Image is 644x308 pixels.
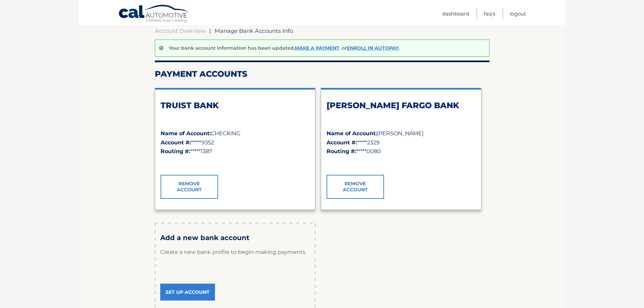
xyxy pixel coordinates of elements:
[327,130,377,137] strong: Name of Account:
[161,100,310,111] h2: TRUIST BANK
[327,100,476,111] h2: [PERSON_NAME] FARGO BANK
[327,139,357,146] strong: Account #:
[510,8,526,19] a: Logout
[327,148,356,155] strong: Routing #:
[327,175,384,198] a: Remove Account
[209,27,211,34] span: |
[161,175,218,198] a: Remove Account
[160,234,310,242] h3: Add a new bank account
[161,130,211,137] strong: Name of Account:
[211,130,240,137] span: CHECKING
[161,139,191,146] strong: Account #:
[161,148,190,155] strong: Routing #:
[160,242,310,262] p: Create a new bank profile to begin making payments
[118,4,189,24] a: Cal Automotive
[347,45,399,51] a: Enroll In AutoPay
[442,8,469,19] a: Dashboard
[295,45,339,51] a: Make a payment
[327,160,331,166] span: ✓
[161,160,165,166] span: ✓
[169,45,400,51] p: Your bank account information has been updated. . or .
[155,69,490,79] h2: Payment Accounts
[484,8,495,19] a: FAQ's
[377,130,424,137] span: [PERSON_NAME]
[215,27,293,34] span: Manage Bank Accounts Info
[155,27,206,34] a: Account Overview
[160,284,215,301] a: Set Up Account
